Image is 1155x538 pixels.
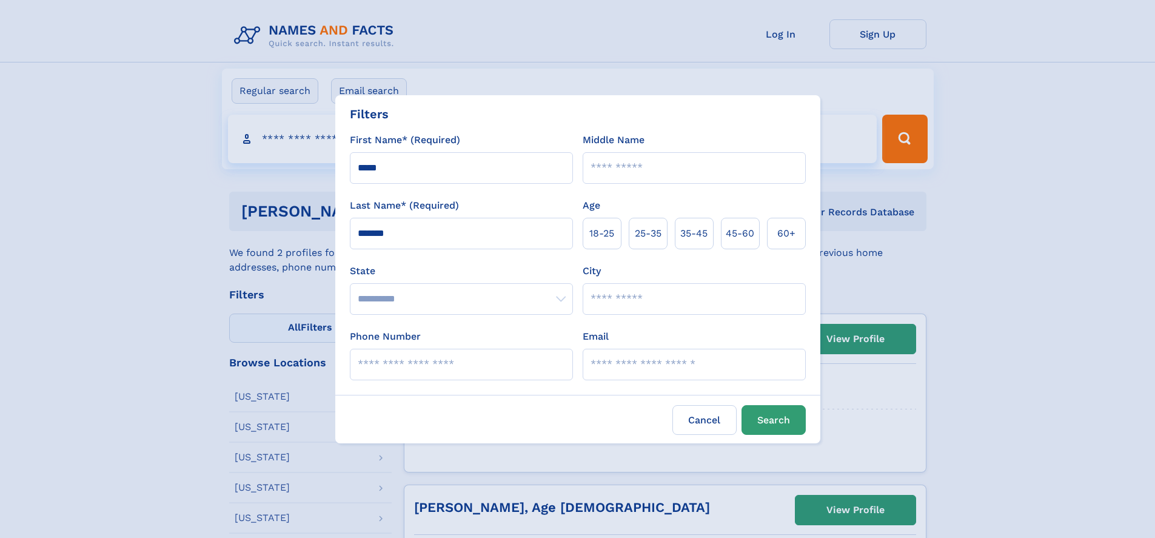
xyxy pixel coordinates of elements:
span: 18‑25 [589,226,614,241]
label: Cancel [672,405,737,435]
label: Phone Number [350,329,421,344]
label: State [350,264,573,278]
label: First Name* (Required) [350,133,460,147]
label: Last Name* (Required) [350,198,459,213]
label: Middle Name [583,133,644,147]
button: Search [742,405,806,435]
div: Filters [350,105,389,123]
span: 35‑45 [680,226,708,241]
span: 25‑35 [635,226,661,241]
label: City [583,264,601,278]
span: 60+ [777,226,795,241]
label: Age [583,198,600,213]
label: Email [583,329,609,344]
span: 45‑60 [726,226,754,241]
